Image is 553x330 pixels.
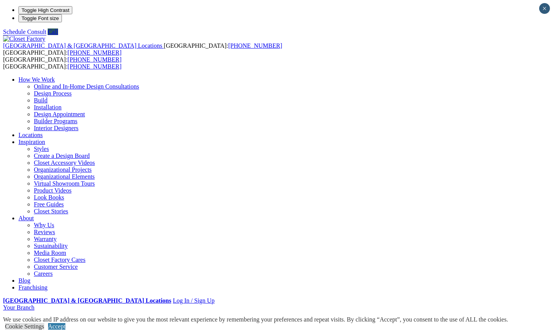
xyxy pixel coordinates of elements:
a: Design Process [34,90,72,97]
span: [GEOGRAPHIC_DATA]: [GEOGRAPHIC_DATA]: [3,42,282,56]
a: Closet Factory Cares [34,256,85,263]
a: Build [34,97,48,104]
a: Sustainability [34,243,68,249]
a: Locations [18,132,43,138]
a: Online and In-Home Design Consultations [34,83,139,90]
a: Reviews [34,229,55,235]
a: Careers [34,270,53,277]
span: [GEOGRAPHIC_DATA]: [GEOGRAPHIC_DATA]: [3,56,122,70]
a: Cookie Settings [5,323,44,330]
a: [PHONE_NUMBER] [68,49,122,56]
a: Virtual Showroom Tours [34,180,95,187]
a: Design Appointment [34,111,85,117]
a: Schedule Consult [3,28,46,35]
span: [GEOGRAPHIC_DATA] & [GEOGRAPHIC_DATA] Locations [3,42,162,49]
a: Closet Stories [34,208,68,214]
a: Look Books [34,194,64,201]
a: Styles [34,146,49,152]
a: Interior Designers [34,125,78,131]
a: Installation [34,104,62,111]
button: Toggle Font size [18,14,62,22]
a: Blog [18,277,30,284]
a: How We Work [18,76,55,83]
a: Accept [48,323,65,330]
a: Product Videos [34,187,72,194]
a: Customer Service [34,263,78,270]
a: Log In / Sign Up [173,297,214,304]
a: Call [48,28,58,35]
a: Builder Programs [34,118,77,124]
button: Toggle High Contrast [18,6,72,14]
div: We use cookies and IP address on our website to give you the most relevant experience by remember... [3,316,508,323]
a: Organizational Elements [34,173,95,180]
button: Close [539,3,550,14]
a: Closet Accessory Videos [34,159,95,166]
img: Closet Factory [3,35,45,42]
a: [PHONE_NUMBER] [68,56,122,63]
a: Why Us [34,222,54,228]
a: Warranty [34,236,57,242]
a: Media Room [34,250,66,256]
a: [PHONE_NUMBER] [228,42,282,49]
a: Inspiration [18,139,45,145]
a: Your Branch [3,304,34,311]
a: About [18,215,34,221]
a: Create a Design Board [34,152,90,159]
span: Toggle High Contrast [22,7,69,13]
span: Toggle Font size [22,15,59,21]
a: [PHONE_NUMBER] [68,63,122,70]
a: Free Guides [34,201,64,208]
a: Franchising [18,284,48,291]
a: Organizational Projects [34,166,92,173]
a: [GEOGRAPHIC_DATA] & [GEOGRAPHIC_DATA] Locations [3,42,164,49]
a: [GEOGRAPHIC_DATA] & [GEOGRAPHIC_DATA] Locations [3,297,171,304]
